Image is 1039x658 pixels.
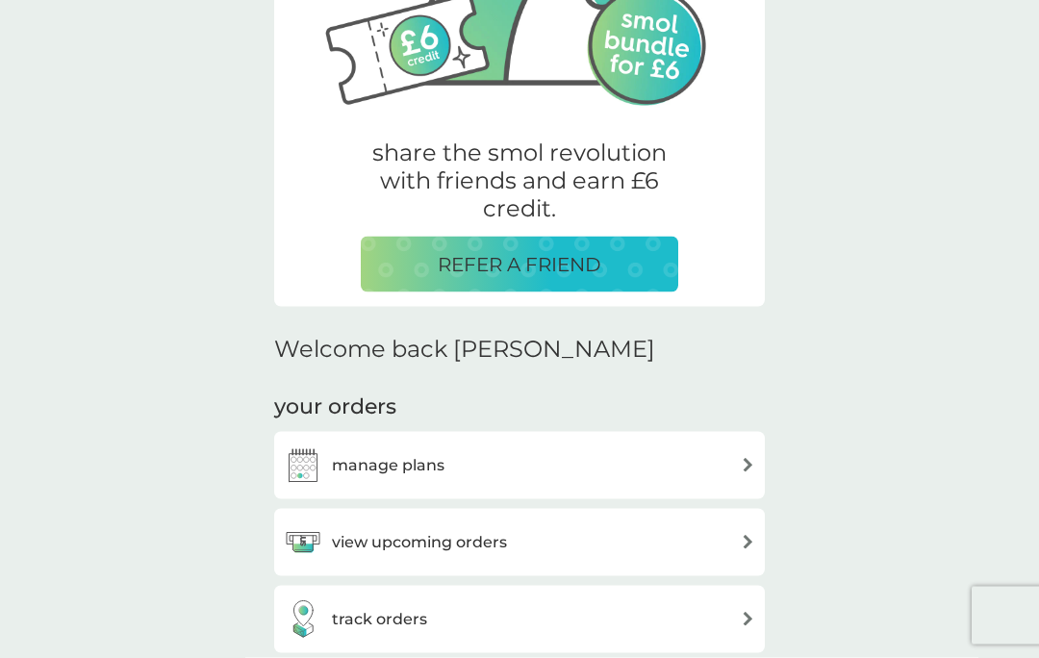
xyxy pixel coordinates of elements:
[332,453,444,478] h3: manage plans
[332,607,427,632] h3: track orders
[438,249,601,280] p: REFER A FRIEND
[361,139,678,222] p: share the smol revolution with friends and earn £6 credit.
[274,336,655,364] h2: Welcome back [PERSON_NAME]
[741,612,755,626] img: arrow right
[332,530,507,555] h3: view upcoming orders
[741,458,755,472] img: arrow right
[274,392,396,422] h3: your orders
[361,237,678,292] button: REFER A FRIEND
[741,535,755,549] img: arrow right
